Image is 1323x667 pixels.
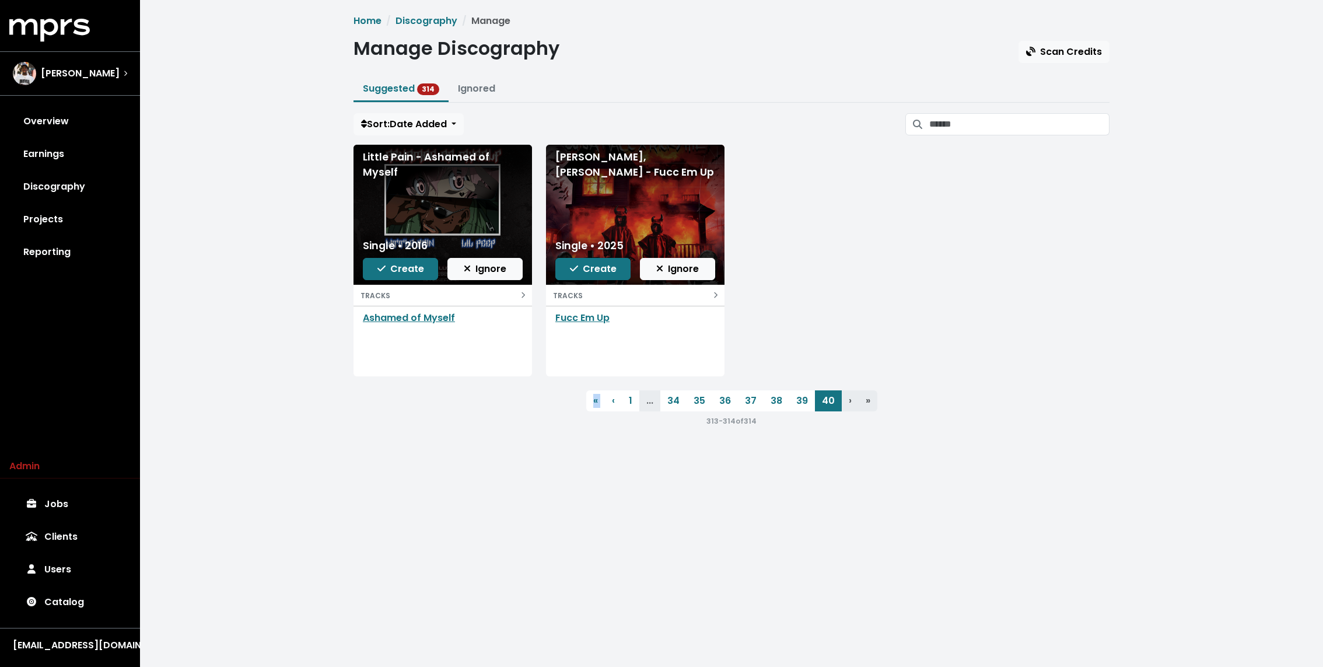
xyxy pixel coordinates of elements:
[9,553,131,586] a: Users
[9,521,131,553] a: Clients
[361,117,447,131] span: Sort: Date Added
[363,258,438,280] button: Create
[447,258,523,280] button: Ignore
[353,37,559,60] h1: Manage Discography
[9,138,131,170] a: Earnings
[555,258,631,280] button: Create
[1019,41,1109,63] button: Scan Credits
[687,390,712,411] a: 35
[1026,45,1102,58] span: Scan Credits
[458,82,495,95] a: Ignored
[9,170,131,203] a: Discography
[553,291,583,301] small: TRACKS
[9,236,131,268] a: Reporting
[13,62,36,85] img: The selected account / producer
[789,390,815,411] a: 39
[417,83,439,95] span: 314
[41,67,120,81] span: [PERSON_NAME]
[395,14,457,27] a: Discography
[9,23,90,36] a: mprs logo
[764,390,789,411] a: 38
[377,262,424,275] span: Create
[706,416,757,426] small: 313 - 314 of 314
[738,390,764,411] a: 37
[353,285,532,306] button: TRACKS
[9,488,131,521] a: Jobs
[656,262,699,275] span: Ignore
[9,638,131,653] button: [EMAIL_ADDRESS][DOMAIN_NAME]
[612,394,615,407] span: ‹
[13,638,127,652] div: [EMAIL_ADDRESS][DOMAIN_NAME]
[712,390,738,411] a: 36
[363,82,439,95] a: Suggested 314
[457,14,510,28] li: Manage
[9,203,131,236] a: Projects
[360,291,390,301] small: TRACKS
[9,105,131,138] a: Overview
[9,586,131,619] a: Catalog
[593,394,598,407] span: «
[363,311,455,324] a: Ashamed of Myself
[555,149,715,180] div: [PERSON_NAME], [PERSON_NAME] - Fucc Em Up
[815,390,842,411] a: 40
[555,238,624,253] div: Single • 2025
[555,311,610,324] a: Fucc Em Up
[363,149,523,180] div: Little Pain - Ashamed of Myself
[640,258,715,280] button: Ignore
[353,14,381,27] a: Home
[570,262,617,275] span: Create
[660,390,687,411] a: 34
[353,113,464,135] button: Sort:Date Added
[353,14,1109,28] nav: breadcrumb
[546,285,724,306] button: TRACKS
[622,390,639,411] a: 1
[464,262,506,275] span: Ignore
[929,113,1109,135] input: Search suggested projects
[363,238,428,253] div: Single • 2016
